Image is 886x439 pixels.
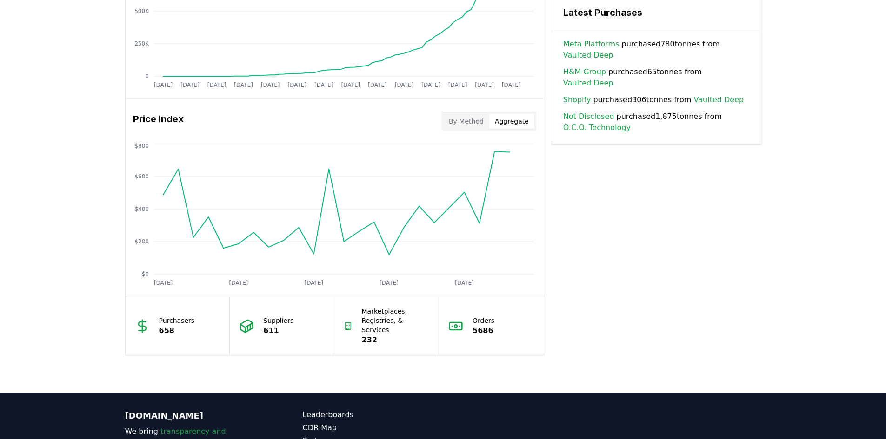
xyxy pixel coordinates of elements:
[134,173,149,180] tspan: $600
[563,111,614,122] a: Not Disclosed
[303,409,443,420] a: Leaderboards
[125,409,266,422] p: [DOMAIN_NAME]
[134,40,149,47] tspan: 250K
[368,82,387,88] tspan: [DATE]
[563,66,606,78] a: H&M Group
[694,94,744,105] a: Vaulted Deep
[473,325,494,336] p: 5686
[229,280,248,286] tspan: [DATE]
[473,316,494,325] p: Orders
[134,8,149,14] tspan: 500K
[234,82,253,88] tspan: [DATE]
[563,94,744,105] span: purchased 306 tonnes from
[448,82,467,88] tspan: [DATE]
[145,73,149,79] tspan: 0
[141,271,148,277] tspan: $0
[362,334,430,346] p: 232
[443,114,489,129] button: By Method
[475,82,494,88] tspan: [DATE]
[563,94,591,105] a: Shopify
[563,111,750,133] span: purchased 1,875 tonnes from
[134,206,149,212] tspan: $400
[153,280,173,286] tspan: [DATE]
[394,82,413,88] tspan: [DATE]
[489,114,534,129] button: Aggregate
[563,50,613,61] a: Vaulted Deep
[263,316,293,325] p: Suppliers
[303,422,443,433] a: CDR Map
[134,143,149,149] tspan: $800
[563,78,613,89] a: Vaulted Deep
[207,82,226,88] tspan: [DATE]
[159,325,195,336] p: 658
[263,325,293,336] p: 611
[287,82,306,88] tspan: [DATE]
[563,66,750,89] span: purchased 65 tonnes from
[159,316,195,325] p: Purchasers
[314,82,333,88] tspan: [DATE]
[421,82,440,88] tspan: [DATE]
[455,280,474,286] tspan: [DATE]
[341,82,360,88] tspan: [DATE]
[304,280,323,286] tspan: [DATE]
[260,82,280,88] tspan: [DATE]
[133,112,184,131] h3: Price Index
[380,280,399,286] tspan: [DATE]
[563,6,750,20] h3: Latest Purchases
[501,82,520,88] tspan: [DATE]
[153,82,173,88] tspan: [DATE]
[563,39,620,50] a: Meta Platforms
[362,307,430,334] p: Marketplaces, Registries, & Services
[180,82,200,88] tspan: [DATE]
[134,238,149,245] tspan: $200
[563,39,750,61] span: purchased 780 tonnes from
[563,122,631,133] a: O.C.O. Technology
